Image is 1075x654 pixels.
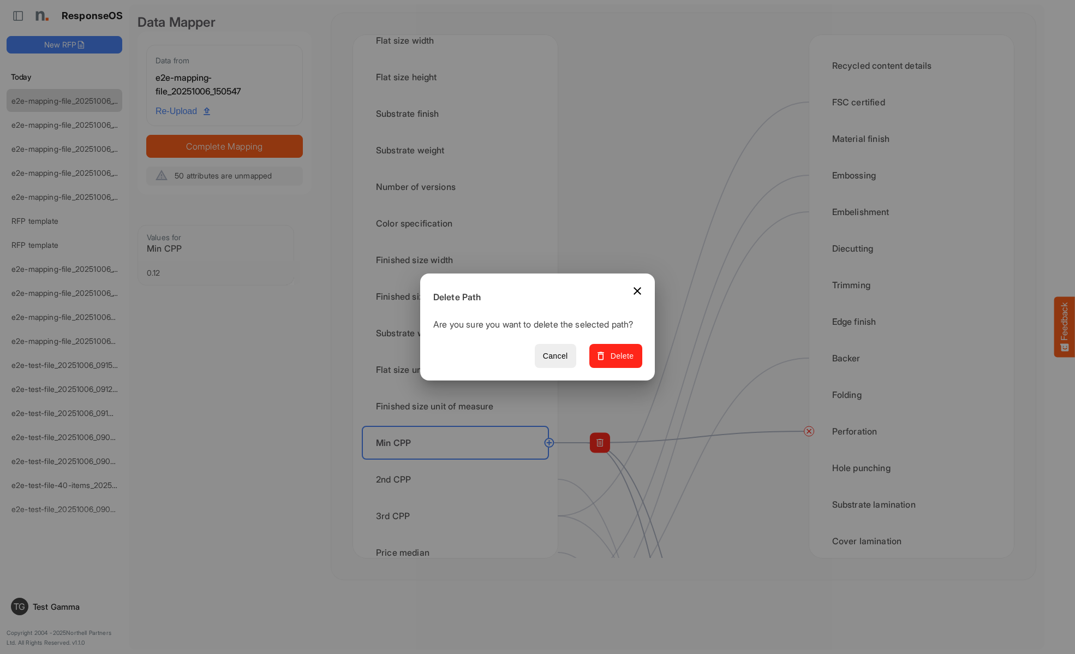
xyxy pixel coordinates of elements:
button: Delete [589,344,642,368]
h6: Delete Path [433,290,634,305]
span: Delete [598,349,634,363]
button: Close dialog [624,278,650,304]
span: Cancel [543,349,568,363]
button: Cancel [535,344,576,368]
p: Are you sure you want to delete the selected path? [433,318,634,335]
